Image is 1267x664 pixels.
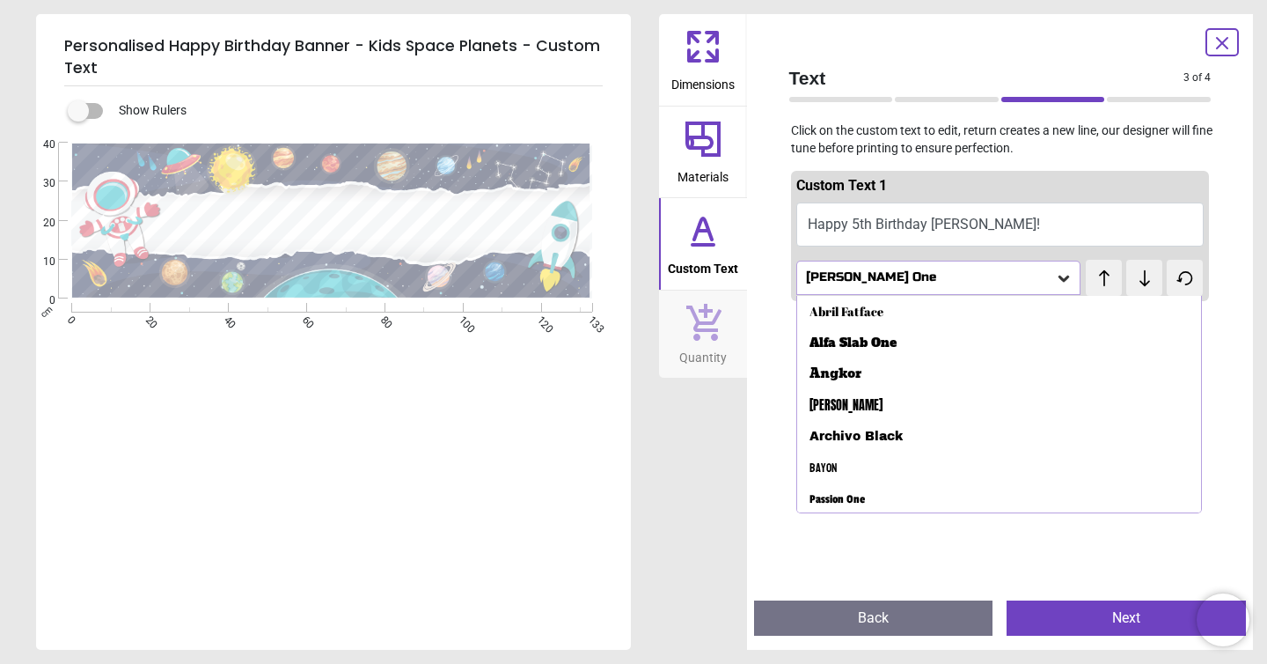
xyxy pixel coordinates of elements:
[809,397,883,415] div: [PERSON_NAME]
[754,601,993,636] button: Back
[796,203,1205,247] button: Happy 5th Birthday [PERSON_NAME]!
[809,428,903,446] div: Archivo Black
[22,137,55,152] span: 40
[1197,594,1249,646] iframe: Brevo live chat
[809,365,861,383] div: Angkor
[796,177,887,194] span: Custom Text 1
[804,270,1056,285] div: [PERSON_NAME] One
[22,216,55,231] span: 20
[659,291,747,379] button: Quantity
[775,122,1226,157] p: Click on the custom text to edit, return creates a new line, our designer will fine tune before p...
[1007,601,1246,636] button: Next
[809,491,865,509] div: Passion One
[789,65,1184,91] span: Text
[679,341,727,367] span: Quantity
[22,293,55,308] span: 0
[809,303,883,321] div: Abril Fatface
[1183,70,1211,85] span: 3 of 4
[677,160,729,187] span: Materials
[64,28,603,86] h5: Personalised Happy Birthday Banner - Kids Space Planets - Custom Text
[659,107,747,198] button: Materials
[659,14,747,106] button: Dimensions
[809,460,838,477] div: Bayon
[22,255,55,269] span: 10
[668,252,738,278] span: Custom Text
[78,100,631,122] div: Show Rulers
[671,68,735,94] span: Dimensions
[809,335,897,352] div: Alfa Slab One
[22,176,55,191] span: 30
[659,198,747,290] button: Custom Text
